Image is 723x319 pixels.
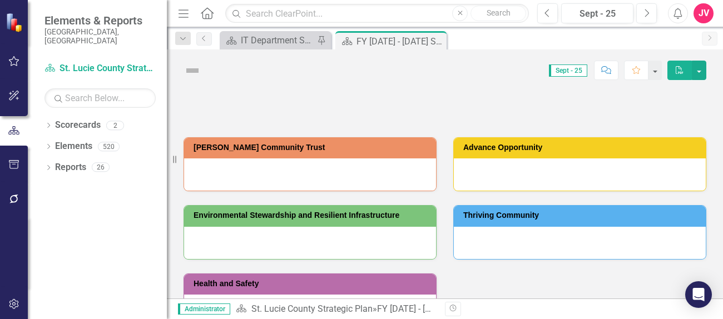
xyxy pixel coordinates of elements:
h3: Environmental Stewardship and Resilient Infrastructure [194,211,430,220]
h3: Advance Opportunity [463,143,700,152]
span: Search [487,8,511,17]
input: Search ClearPoint... [225,4,529,23]
a: Reports [55,161,86,174]
img: ClearPoint Strategy [6,13,25,32]
div: FY [DATE] - [DATE] Strategic Plan [377,303,506,314]
span: Sept - 25 [549,64,587,77]
div: Sept - 25 [565,7,630,21]
div: 520 [98,142,120,151]
span: Administrator [178,303,230,315]
button: Sept - 25 [561,3,633,23]
span: Elements & Reports [44,14,156,27]
div: 2 [106,121,124,130]
a: St. Lucie County Strategic Plan [44,62,156,75]
h3: Thriving Community [463,211,700,220]
a: Elements [55,140,92,153]
button: Search [471,6,526,21]
div: FY [DATE] - [DATE] Strategic Plan [356,34,444,48]
div: Open Intercom Messenger [685,281,712,308]
button: JV [694,3,714,23]
h3: Health and Safety [194,280,430,288]
div: » [236,303,437,316]
a: Scorecards [55,119,101,132]
img: Not Defined [184,62,201,79]
input: Search Below... [44,88,156,108]
div: IT Department Summary [241,33,314,47]
a: IT Department Summary [222,33,314,47]
h3: [PERSON_NAME] Community Trust [194,143,430,152]
div: 26 [92,163,110,172]
a: St. Lucie County Strategic Plan [251,303,373,314]
small: [GEOGRAPHIC_DATA], [GEOGRAPHIC_DATA] [44,27,156,46]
